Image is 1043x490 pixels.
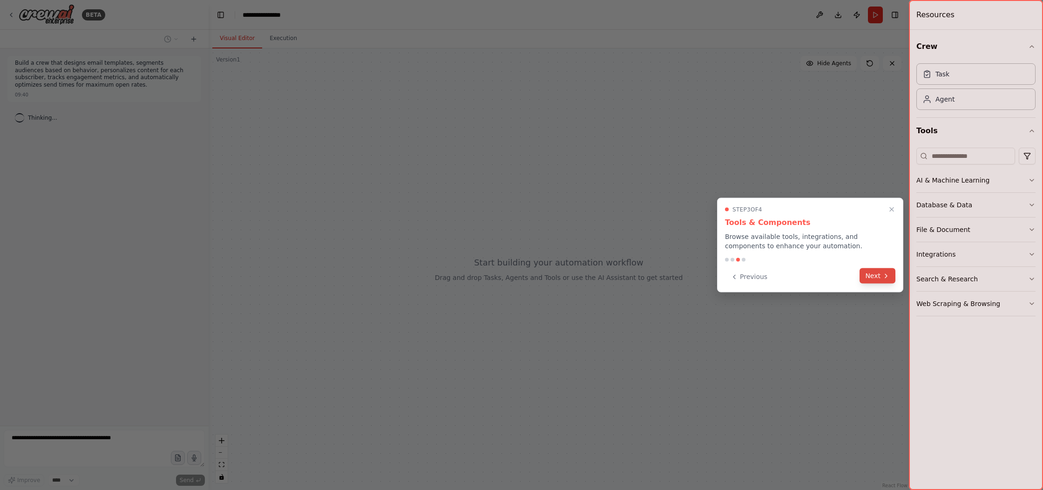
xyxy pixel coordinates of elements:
span: Step 3 of 4 [732,206,762,213]
button: Hide left sidebar [214,8,227,21]
p: Browse available tools, integrations, and components to enhance your automation. [725,232,895,251]
button: Next [860,268,895,284]
button: Previous [725,269,773,285]
h3: Tools & Components [725,217,895,228]
button: Close walkthrough [886,204,897,215]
